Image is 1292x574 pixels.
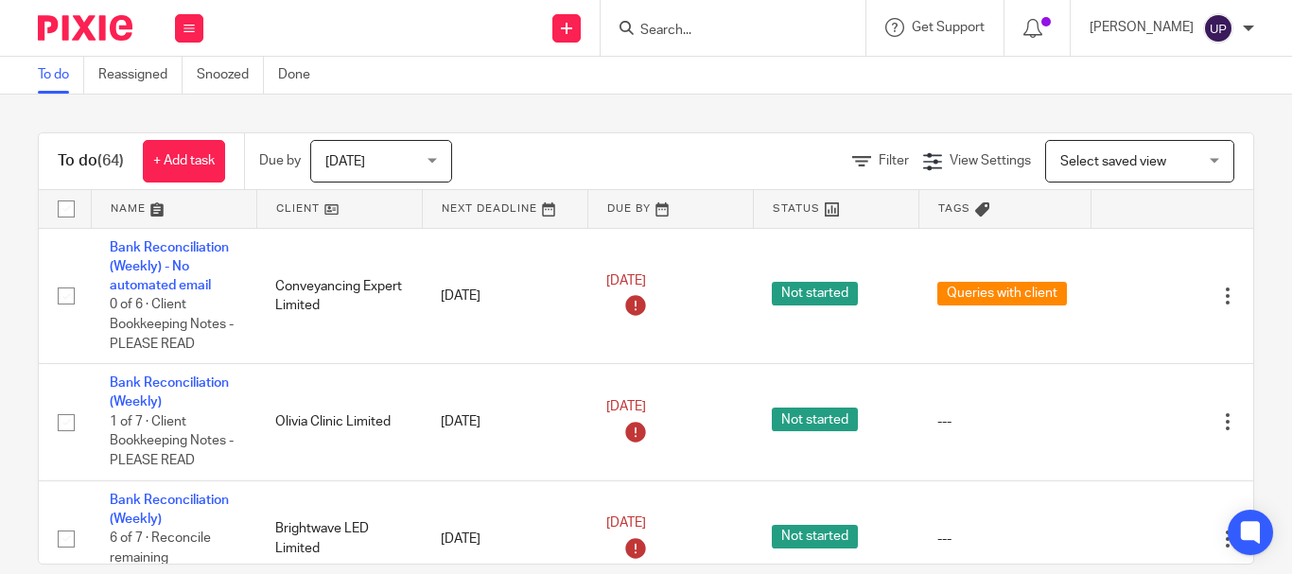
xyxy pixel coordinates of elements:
[606,274,646,287] span: [DATE]
[1090,18,1194,37] p: [PERSON_NAME]
[325,155,365,168] span: [DATE]
[937,282,1067,305] span: Queries with client
[606,517,646,531] span: [DATE]
[110,376,229,409] a: Bank Reconciliation (Weekly)
[58,151,124,171] h1: To do
[937,412,1072,431] div: ---
[879,154,909,167] span: Filter
[143,140,225,183] a: + Add task
[38,57,84,94] a: To do
[97,153,124,168] span: (64)
[256,364,422,480] td: Olivia Clinic Limited
[110,415,234,467] span: 1 of 7 · Client Bookkeeping Notes - PLEASE READ
[1060,155,1166,168] span: Select saved view
[772,282,858,305] span: Not started
[110,241,229,293] a: Bank Reconciliation (Weekly) - No automated email
[259,151,301,170] p: Due by
[110,494,229,526] a: Bank Reconciliation (Weekly)
[638,23,809,40] input: Search
[197,57,264,94] a: Snoozed
[937,530,1072,548] div: ---
[98,57,183,94] a: Reassigned
[938,203,970,214] span: Tags
[422,228,587,364] td: [DATE]
[1203,13,1233,43] img: svg%3E
[38,15,132,41] img: Pixie
[606,400,646,413] span: [DATE]
[912,21,985,34] span: Get Support
[110,299,234,351] span: 0 of 6 · Client Bookkeeping Notes - PLEASE READ
[256,228,422,364] td: Conveyancing Expert Limited
[422,364,587,480] td: [DATE]
[772,408,858,431] span: Not started
[772,525,858,548] span: Not started
[950,154,1031,167] span: View Settings
[278,57,324,94] a: Done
